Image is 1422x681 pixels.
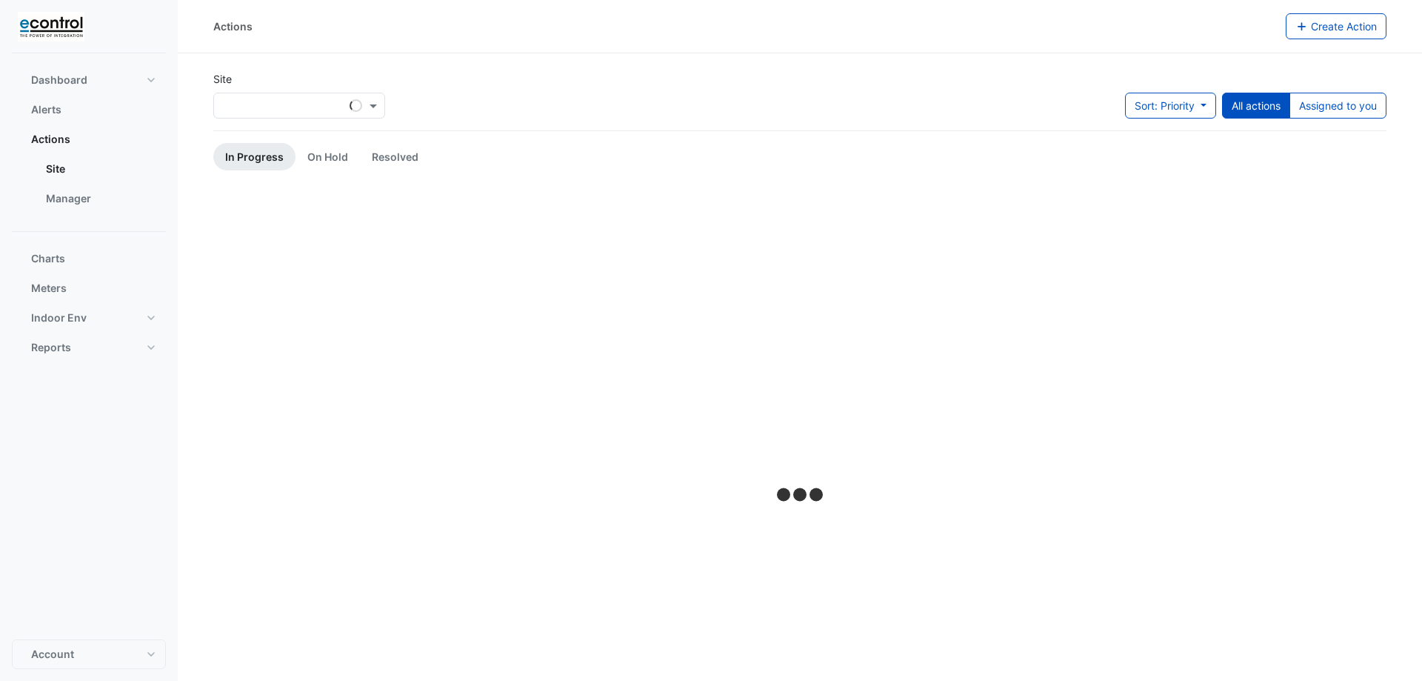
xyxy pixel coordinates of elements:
[31,340,71,355] span: Reports
[12,640,166,669] button: Account
[12,154,166,219] div: Actions
[31,102,61,117] span: Alerts
[1125,93,1216,119] button: Sort: Priority
[12,273,166,303] button: Meters
[31,281,67,296] span: Meters
[1135,99,1195,112] span: Sort: Priority
[1311,20,1377,33] span: Create Action
[31,73,87,87] span: Dashboard
[1289,93,1386,119] button: Assigned to you
[213,19,253,34] div: Actions
[34,154,166,184] a: Site
[12,124,166,154] button: Actions
[360,143,430,170] a: Resolved
[213,71,232,87] label: Site
[31,647,74,662] span: Account
[12,303,166,333] button: Indoor Env
[12,65,166,95] button: Dashboard
[31,251,65,266] span: Charts
[31,310,87,325] span: Indoor Env
[12,95,166,124] button: Alerts
[18,12,84,41] img: Company Logo
[296,143,360,170] a: On Hold
[12,244,166,273] button: Charts
[12,333,166,362] button: Reports
[1286,13,1387,39] button: Create Action
[1222,93,1290,119] button: All actions
[31,132,70,147] span: Actions
[213,143,296,170] a: In Progress
[34,184,166,213] a: Manager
